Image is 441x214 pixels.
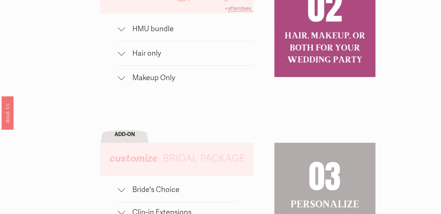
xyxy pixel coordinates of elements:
[115,131,135,138] strong: ADD-ON
[118,41,254,65] button: Hair only
[163,152,245,165] span: BRIDAL PACKAGE
[125,185,236,194] span: Bride's Choice
[118,179,236,202] button: Bride's Choice
[118,66,254,90] button: Makeup Only
[110,152,158,165] em: customize
[2,96,13,130] a: Book Us
[125,73,254,82] span: Makeup Only
[228,5,251,12] span: attendees
[125,49,254,58] span: Hair only
[118,17,254,41] button: HMU bundle
[225,5,228,12] span: +
[125,24,254,33] span: HMU bundle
